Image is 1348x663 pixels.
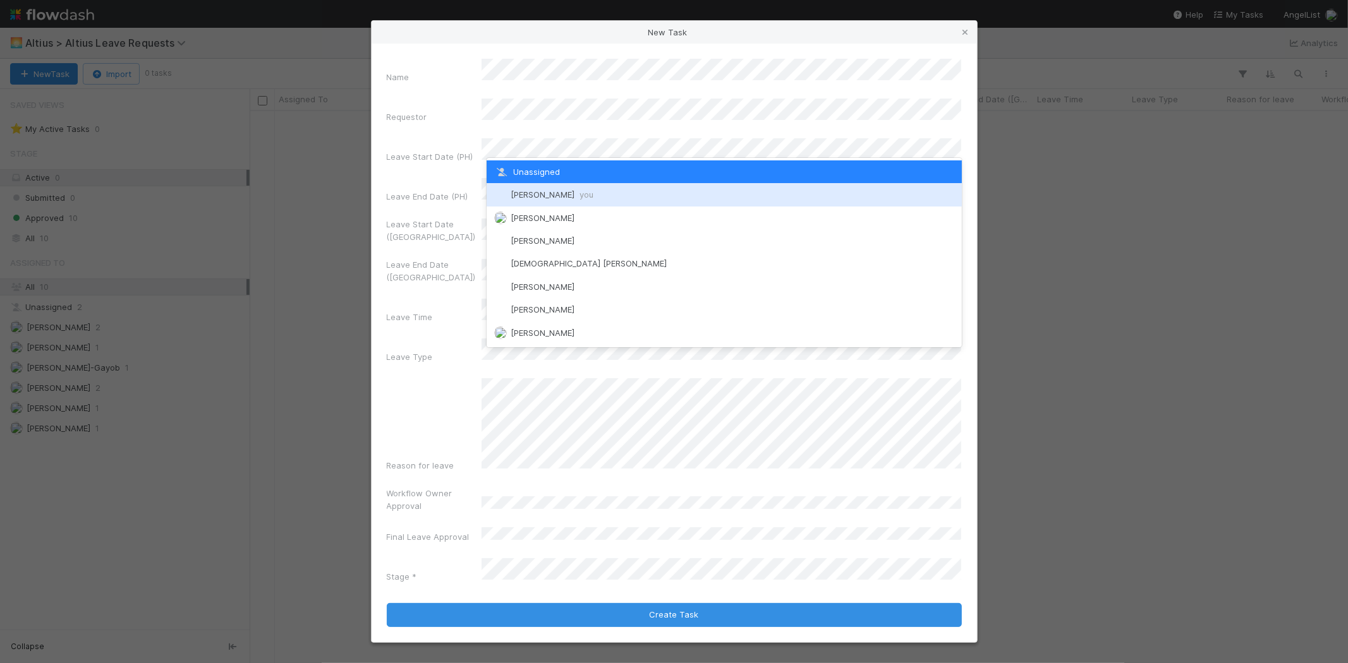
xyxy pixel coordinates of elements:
[494,167,560,177] span: Unassigned
[387,603,962,627] button: Create Task
[511,282,574,292] span: [PERSON_NAME]
[511,213,574,223] span: [PERSON_NAME]
[387,150,473,163] label: Leave Start Date (PH)
[511,328,574,338] span: [PERSON_NAME]
[387,459,454,472] label: Reason for leave
[494,280,507,293] img: avatar_fd5a9df2-d0bf-4e0d-adc4-fc50545ebcc9.png
[387,190,468,203] label: Leave End Date (PH)
[494,304,507,316] img: avatar_d8fc9ee4-bd1b-4062-a2a8-84feb2d97839.png
[387,530,470,543] label: Final Leave Approval
[494,212,507,224] img: avatar_ac83cd3a-2de4-4e8f-87db-1b662000a96d.png
[387,218,482,243] label: Leave Start Date ([GEOGRAPHIC_DATA])
[494,234,507,247] img: avatar_ef4cbca2-515c-44fa-b29a-0695a5561804.png
[387,258,482,284] label: Leave End Date ([GEOGRAPHIC_DATA])
[372,21,977,44] div: New Task
[511,304,574,314] span: [PERSON_NAME]
[494,189,507,201] img: avatar_5106bb14-94e9-4897-80de-6ae81081f36d.png
[387,71,410,83] label: Name
[387,570,417,583] label: Stage *
[387,110,427,123] label: Requestor
[511,236,574,246] span: [PERSON_NAME]
[387,487,482,512] label: Workflow Owner Approval
[387,311,433,323] label: Leave Time
[387,350,433,363] label: Leave Type
[580,189,593,200] span: you
[511,258,667,268] span: [DEMOGRAPHIC_DATA] [PERSON_NAME]
[494,326,507,339] img: avatar_1a1d5361-16dd-4910-a949-020dcd9f55a3.png
[494,258,507,270] img: avatar_28c6a484-83f6-4d9b-aa3b-1410a709a33e.png
[511,189,593,200] span: [PERSON_NAME]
